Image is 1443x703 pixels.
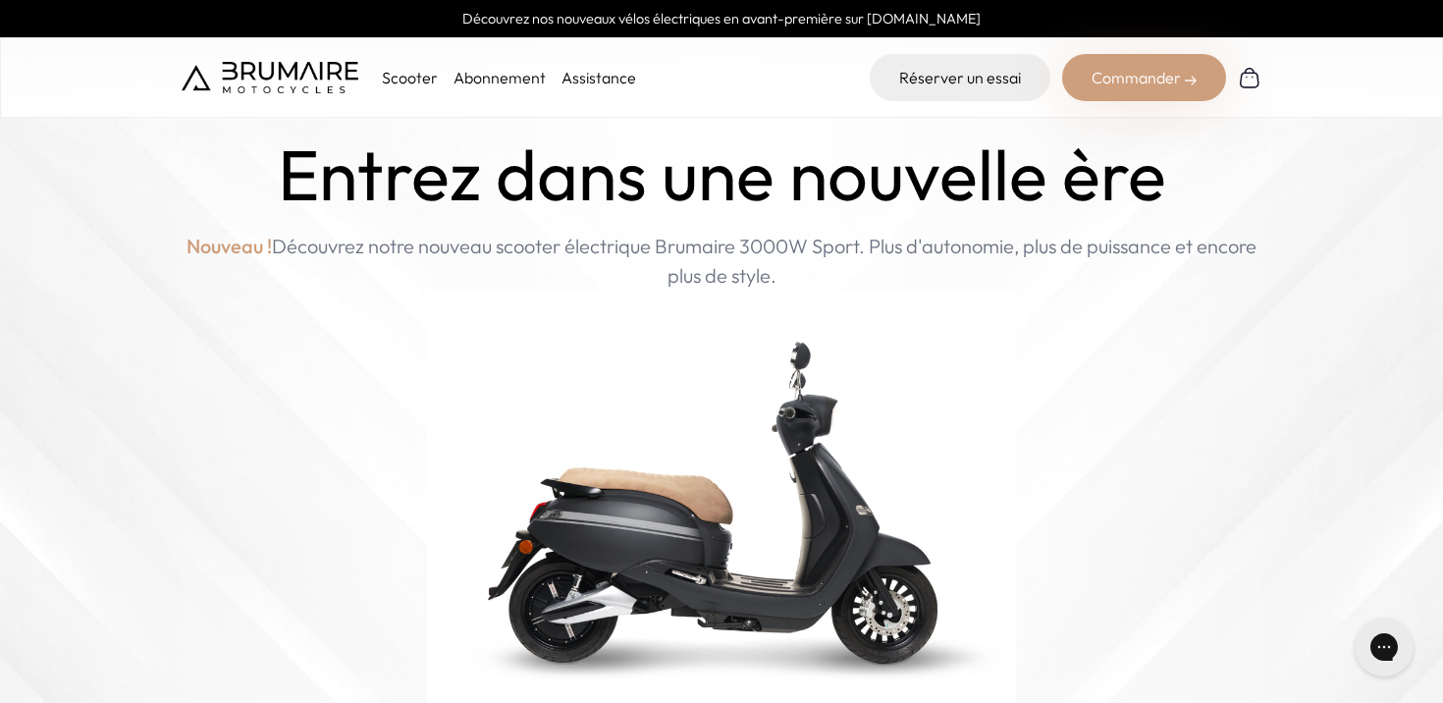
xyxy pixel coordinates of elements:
[182,62,358,93] img: Brumaire Motocycles
[454,68,546,87] a: Abonnement
[870,54,1050,101] a: Réserver un essai
[1185,75,1197,86] img: right-arrow-2.png
[1345,611,1423,683] iframe: Gorgias live chat messenger
[382,66,438,89] p: Scooter
[187,232,272,261] span: Nouveau !
[278,135,1166,216] h1: Entrez dans une nouvelle ère
[1238,66,1261,89] img: Panier
[561,68,636,87] a: Assistance
[1062,54,1226,101] div: Commander
[182,232,1261,291] p: Découvrez notre nouveau scooter électrique Brumaire 3000W Sport. Plus d'autonomie, plus de puissa...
